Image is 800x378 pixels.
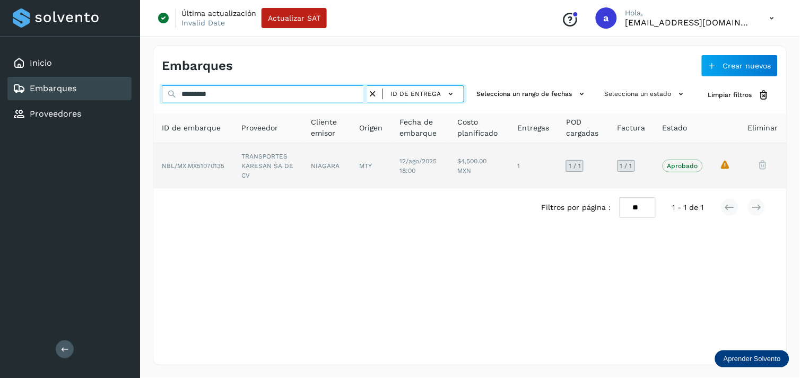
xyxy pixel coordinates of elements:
p: alejperez@niagarawater.com [625,17,753,28]
p: Invalid Date [181,18,225,28]
a: Proveedores [30,109,81,119]
td: MTY [351,143,392,189]
a: Inicio [30,58,52,68]
span: 1 / 1 [620,163,632,169]
span: 1 - 1 de 1 [673,202,704,213]
span: Actualizar SAT [268,14,320,22]
button: Limpiar filtros [700,85,778,105]
div: Inicio [7,51,132,75]
div: Proveedores [7,102,132,126]
span: 12/ago/2025 18:00 [400,157,437,174]
span: NBL/MX.MX51070135 [162,162,224,170]
span: Limpiar filtros [708,90,752,100]
span: 1 / 1 [569,163,581,169]
td: TRANSPORTES KARESAN SA DE CV [233,143,303,189]
span: ID de embarque [162,122,221,134]
p: Aprender Solvento [724,355,781,363]
td: 1 [509,143,558,189]
p: Hola, [625,8,753,17]
span: Proveedor [241,122,278,134]
span: Crear nuevos [723,62,771,69]
button: Selecciona un estado [601,85,691,103]
span: Fecha de embarque [400,117,441,139]
button: Crear nuevos [701,55,778,77]
span: POD cargadas [566,117,601,139]
button: Actualizar SAT [262,8,327,28]
span: Filtros por página : [542,202,611,213]
span: Entregas [517,122,549,134]
span: Estado [663,122,688,134]
span: Eliminar [748,122,778,134]
div: Embarques [7,77,132,100]
span: Costo planificado [458,117,501,139]
span: Origen [360,122,383,134]
span: ID de entrega [390,89,441,99]
div: Aprender Solvento [715,350,789,367]
p: Aprobado [667,162,698,170]
p: Última actualización [181,8,256,18]
button: Selecciona un rango de fechas [473,85,592,103]
span: Cliente emisor [311,117,343,139]
button: ID de entrega [387,86,459,102]
h4: Embarques [162,58,233,74]
td: NIAGARA [303,143,351,189]
td: $4,500.00 MXN [449,143,509,189]
span: Factura [618,122,646,134]
a: Embarques [30,83,76,93]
